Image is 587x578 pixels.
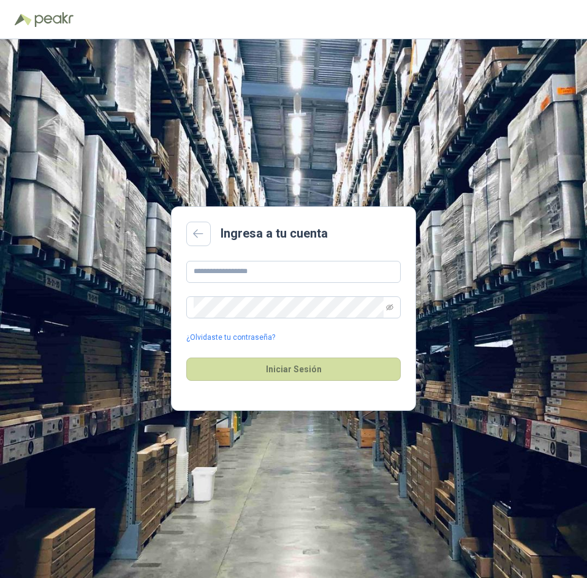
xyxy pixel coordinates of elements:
[186,358,401,381] button: Iniciar Sesión
[221,224,328,243] h2: Ingresa a tu cuenta
[15,13,32,26] img: Logo
[386,304,393,311] span: eye-invisible
[34,12,74,27] img: Peakr
[186,332,275,343] a: ¿Olvidaste tu contraseña?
